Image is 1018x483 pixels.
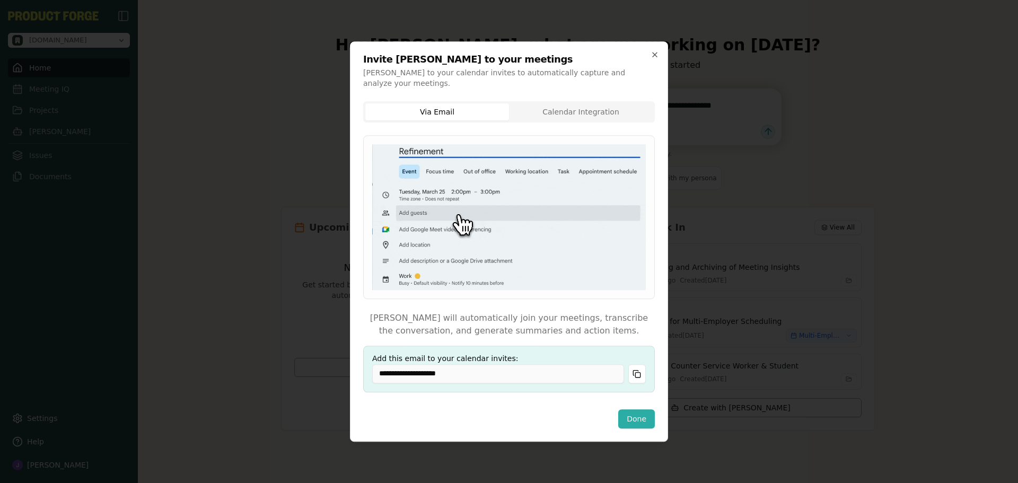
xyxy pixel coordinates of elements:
[364,136,654,298] img: Adding an email to a calendar invite
[363,55,655,64] h2: Invite [PERSON_NAME] to your meetings
[363,312,655,337] div: [PERSON_NAME] will automatically join your meetings, transcribe the conversation, and generate su...
[372,355,646,362] label: Add this email to your calendar invites:
[618,409,655,428] button: Done
[365,103,509,120] button: Via Email
[363,67,655,89] p: [PERSON_NAME] to your calendar invites to automatically capture and analyze your meetings.
[628,364,646,383] button: Copy email
[509,103,653,120] button: Calendar Integration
